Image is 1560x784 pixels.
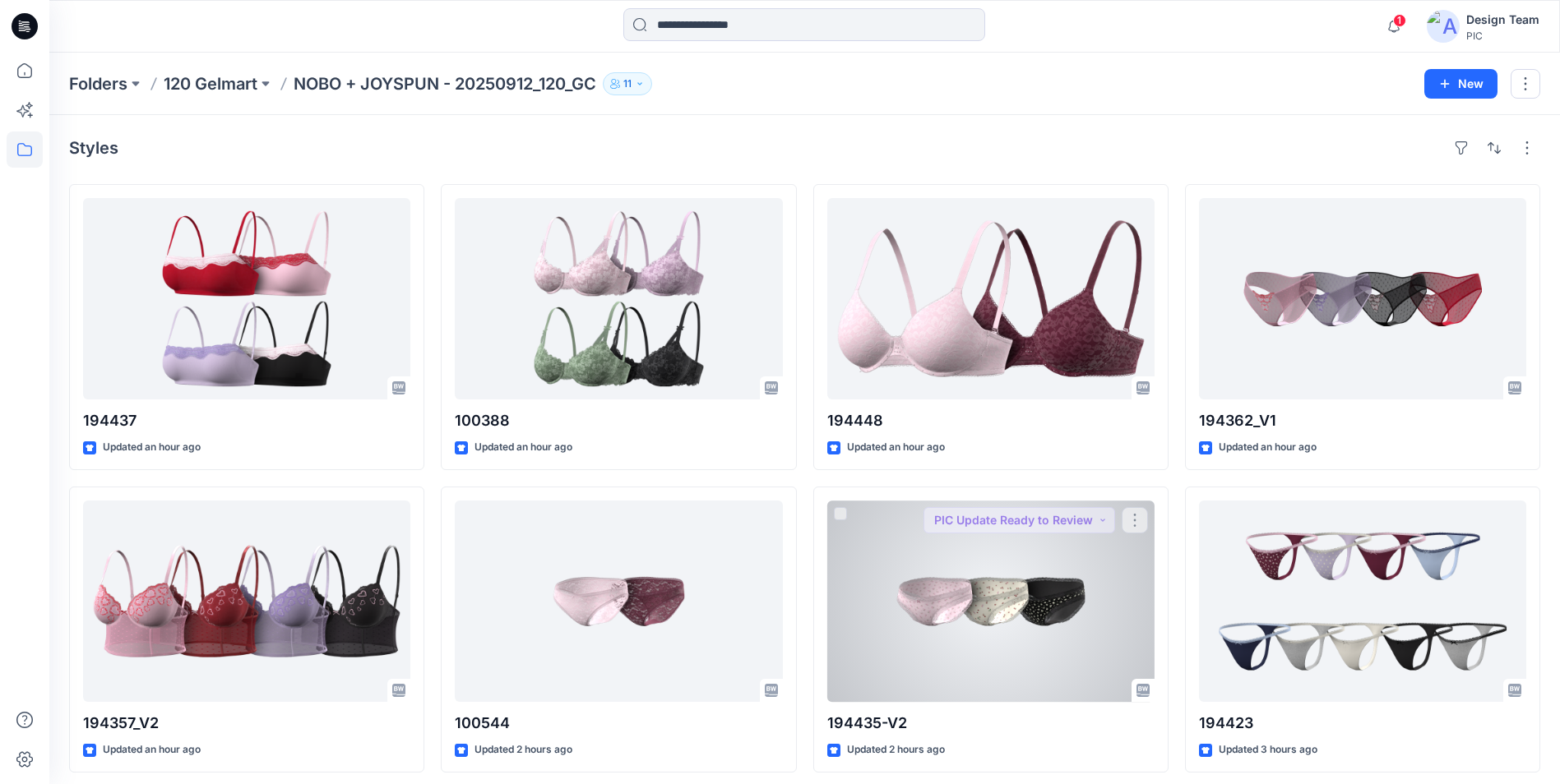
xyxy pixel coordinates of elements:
p: Updated an hour ago [847,439,945,456]
a: Folders [69,72,127,95]
div: Design Team [1466,10,1539,30]
p: Updated 3 hours ago [1219,741,1317,759]
a: 194357_V2 [83,500,410,702]
h4: Styles [69,138,118,158]
span: 1 [1393,14,1406,27]
a: 100544 [455,500,782,702]
a: 194448 [827,198,1155,399]
a: 194435-V2 [827,500,1155,702]
p: 11 [623,75,632,93]
a: 194437 [83,198,410,399]
p: Updated an hour ago [103,439,201,456]
p: 100544 [455,712,782,735]
div: PIC [1466,30,1539,42]
p: 194357_V2 [83,712,410,735]
p: 194423 [1199,712,1526,735]
button: 11 [603,72,652,95]
p: Updated an hour ago [474,439,572,456]
a: 194423 [1199,500,1526,702]
p: 194448 [827,409,1155,432]
p: Updated 2 hours ago [847,741,945,759]
p: 194437 [83,409,410,432]
p: 194435-V2 [827,712,1155,735]
button: New [1424,69,1498,99]
p: 100388 [455,409,782,432]
p: 194362_V1 [1199,409,1526,432]
p: Updated an hour ago [103,741,201,759]
a: 100388 [455,198,782,399]
a: 194362_V1 [1199,198,1526,399]
p: Updated an hour ago [1219,439,1317,456]
img: avatar [1427,10,1460,43]
p: NOBO + JOYSPUN - 20250912_120_GC [294,72,596,95]
p: Updated 2 hours ago [474,741,572,759]
a: 120 Gelmart [164,72,257,95]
